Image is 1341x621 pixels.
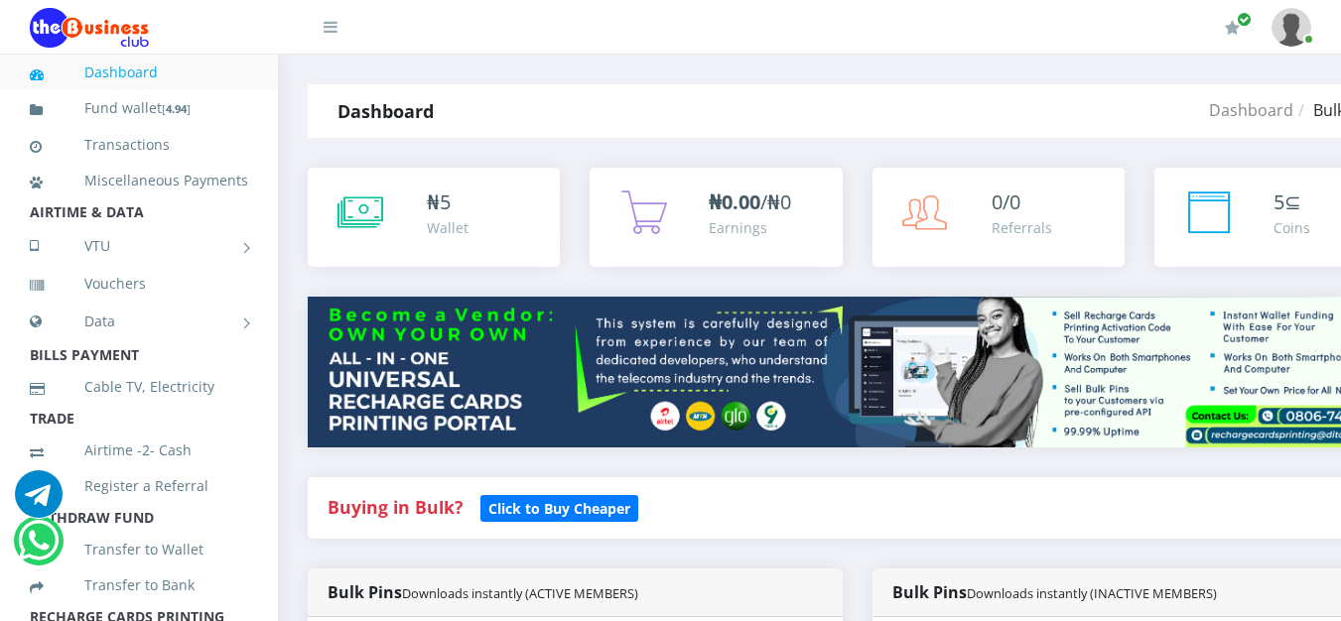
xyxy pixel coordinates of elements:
[30,158,248,203] a: Miscellaneous Payments
[162,101,191,116] small: [ ]
[480,495,638,519] a: Click to Buy Cheaper
[30,562,248,608] a: Transfer to Bank
[15,485,63,518] a: Chat for support
[1225,20,1240,36] i: Renew/Upgrade Subscription
[488,499,630,518] b: Click to Buy Cheaper
[30,85,248,132] a: Fund wallet[4.94]
[440,188,451,215] span: 5
[427,187,469,217] div: ₦
[30,221,248,271] a: VTU
[30,364,248,410] a: Cable TV, Electricity
[402,584,638,602] small: Downloads instantly (ACTIVE MEMBERS)
[1272,8,1311,47] img: User
[892,581,1217,603] strong: Bulk Pins
[328,495,463,519] strong: Buying in Bulk?
[18,532,59,564] a: Chat for support
[328,581,638,603] strong: Bulk Pins
[30,428,248,473] a: Airtime -2- Cash
[30,527,248,572] a: Transfer to Wallet
[967,584,1217,602] small: Downloads instantly (INACTIVE MEMBERS)
[1237,12,1252,27] span: Renew/Upgrade Subscription
[308,168,560,267] a: ₦5 Wallet
[709,188,760,215] b: ₦0.00
[30,8,149,48] img: Logo
[1274,187,1310,217] div: ⊆
[30,261,248,307] a: Vouchers
[30,50,248,95] a: Dashboard
[30,463,248,509] a: Register a Referral
[872,168,1125,267] a: 0/0 Referrals
[1274,188,1284,215] span: 5
[166,101,187,116] b: 4.94
[992,217,1052,238] div: Referrals
[590,168,842,267] a: ₦0.00/₦0 Earnings
[427,217,469,238] div: Wallet
[30,122,248,168] a: Transactions
[709,217,791,238] div: Earnings
[1274,217,1310,238] div: Coins
[1209,99,1293,121] a: Dashboard
[992,188,1020,215] span: 0/0
[337,99,434,123] strong: Dashboard
[709,188,791,215] span: /₦0
[30,297,248,346] a: Data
